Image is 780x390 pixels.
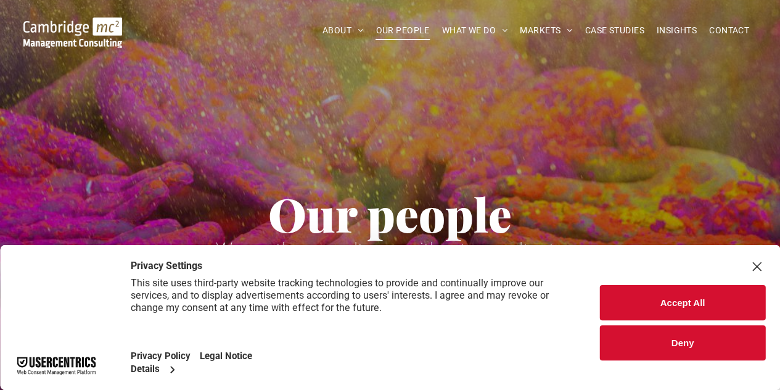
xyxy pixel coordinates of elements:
a: CASE STUDIES [579,21,651,40]
a: Your Business Transformed | Cambridge Management Consulting [23,19,123,32]
a: WHAT WE DO [436,21,514,40]
img: Go to Homepage [23,17,123,48]
a: CONTACT [703,21,755,40]
a: ABOUT [316,21,370,40]
a: OUR PEOPLE [369,21,435,40]
a: INSIGHTS [651,21,703,40]
span: We are the consultancy without consultants [216,239,564,260]
span: Our people [268,183,512,244]
a: MARKETS [514,21,578,40]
